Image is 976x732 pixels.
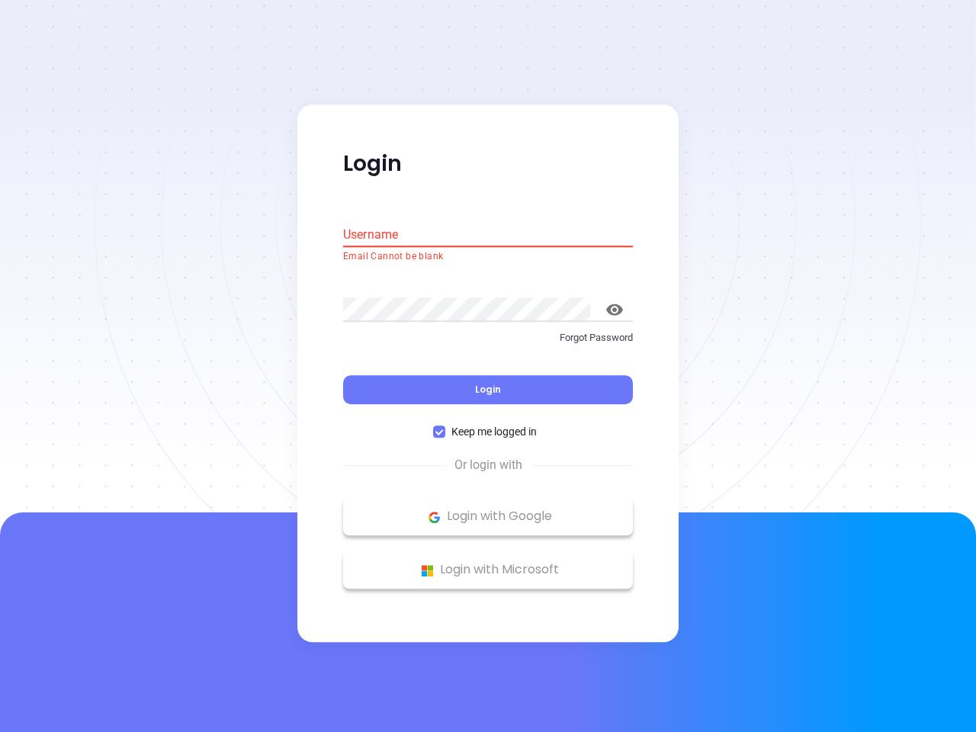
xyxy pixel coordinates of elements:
button: Microsoft Logo Login with Microsoft [343,551,633,589]
span: Or login with [447,457,530,475]
span: Login [475,384,501,396]
p: Login [343,150,633,178]
button: Login [343,376,633,405]
p: Login with Google [351,506,625,528]
img: Microsoft Logo [418,561,437,580]
img: Google Logo [425,508,444,527]
p: Email Cannot be blank [343,249,633,265]
p: Forgot Password [343,330,633,345]
button: toggle password visibility [596,291,633,328]
span: Keep me logged in [445,424,543,441]
p: Login with Microsoft [351,559,625,582]
button: Google Logo Login with Google [343,498,633,536]
a: Forgot Password [343,330,633,358]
